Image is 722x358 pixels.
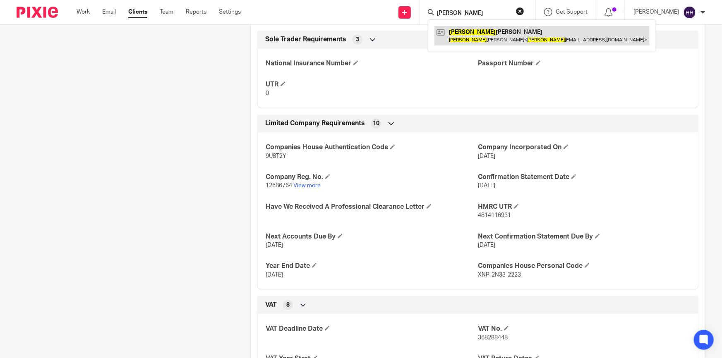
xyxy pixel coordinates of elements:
a: Email [102,8,116,16]
h4: VAT No. [478,325,690,333]
span: 3 [356,36,359,44]
h4: National Insurance Number [266,59,478,68]
h4: Passport Number [478,59,690,68]
span: XNP-2N33-2223 [478,272,521,278]
span: Sole Trader Requirements [265,35,346,44]
h4: VAT Deadline Date [266,325,478,333]
input: Search [436,10,511,17]
button: Clear [516,7,524,15]
span: 8 [286,301,290,309]
h4: Have We Received A Professional Clearance Letter [266,203,478,211]
span: 12686764 [266,183,292,189]
span: [DATE] [266,242,283,248]
span: 10 [373,119,379,128]
span: 4814116931 [478,212,511,218]
span: Limited Company Requirements [265,119,365,128]
h4: Confirmation Statement Date [478,173,690,181]
span: 9U8T2Y [266,153,286,159]
h4: Next Accounts Due By [266,232,478,241]
span: VAT [265,301,277,309]
p: [PERSON_NAME] [633,8,679,16]
span: 0 [266,91,269,96]
img: svg%3E [683,6,696,19]
h4: Next Confirmation Statement Due By [478,232,690,241]
a: Clients [128,8,147,16]
span: [DATE] [478,183,495,189]
a: Reports [186,8,206,16]
h4: Companies House Personal Code [478,262,690,270]
h4: Year End Date [266,262,478,270]
img: Pixie [17,7,58,18]
h4: Company Reg. No. [266,173,478,181]
a: Settings [219,8,241,16]
a: View more [293,183,321,189]
h4: HMRC UTR [478,203,690,211]
span: Get Support [556,9,588,15]
span: [DATE] [478,242,495,248]
h4: Company Incorporated On [478,143,690,152]
span: [DATE] [266,272,283,278]
h4: Companies House Authentication Code [266,143,478,152]
h4: UTR [266,80,478,89]
a: Team [160,8,173,16]
a: Work [77,8,90,16]
span: [DATE] [478,153,495,159]
span: 368288448 [478,335,508,341]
